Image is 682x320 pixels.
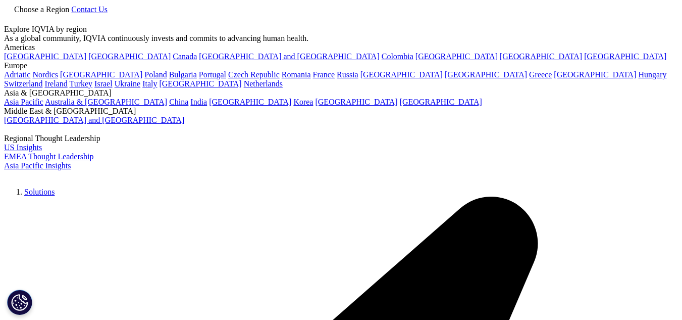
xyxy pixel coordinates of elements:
a: [GEOGRAPHIC_DATA] [500,52,582,61]
a: Czech Republic [228,70,280,79]
a: [GEOGRAPHIC_DATA] [584,52,666,61]
a: Asia Pacific Insights [4,161,71,170]
a: Korea [293,98,313,106]
a: [GEOGRAPHIC_DATA] [209,98,291,106]
a: [GEOGRAPHIC_DATA] [315,98,397,106]
div: Europe [4,61,678,70]
a: Australia & [GEOGRAPHIC_DATA] [45,98,167,106]
a: US Insights [4,143,42,152]
a: [GEOGRAPHIC_DATA] [159,79,241,88]
a: [GEOGRAPHIC_DATA] [554,70,636,79]
a: France [313,70,335,79]
a: Netherlands [244,79,283,88]
a: Israel [94,79,113,88]
a: [GEOGRAPHIC_DATA] [445,70,527,79]
div: Middle East & [GEOGRAPHIC_DATA] [4,107,678,116]
a: India [190,98,207,106]
a: [GEOGRAPHIC_DATA] and [GEOGRAPHIC_DATA] [4,116,184,124]
a: Bulgaria [169,70,197,79]
a: Romania [282,70,311,79]
a: Switzerland [4,79,42,88]
a: Colombia [382,52,413,61]
a: Adriatic [4,70,30,79]
div: Regional Thought Leadership [4,134,678,143]
a: [GEOGRAPHIC_DATA] and [GEOGRAPHIC_DATA] [199,52,379,61]
a: Poland [144,70,167,79]
a: [GEOGRAPHIC_DATA] [4,52,86,61]
a: Contact Us [71,5,108,14]
a: Italy [142,79,157,88]
a: Russia [337,70,358,79]
span: Choose a Region [14,5,69,14]
a: Hungary [638,70,666,79]
a: Turkey [69,79,92,88]
div: Explore IQVIA by region [4,25,678,34]
a: Asia Pacific [4,98,43,106]
a: [GEOGRAPHIC_DATA] [88,52,171,61]
a: Ukraine [115,79,141,88]
a: Greece [529,70,552,79]
div: As a global community, IQVIA continuously invests and commits to advancing human health. [4,34,678,43]
a: [GEOGRAPHIC_DATA] [360,70,443,79]
a: EMEA Thought Leadership [4,152,93,161]
a: [GEOGRAPHIC_DATA] [400,98,482,106]
a: Nordics [32,70,58,79]
a: Canada [173,52,197,61]
a: Solutions [24,188,55,196]
div: Asia & [GEOGRAPHIC_DATA] [4,88,678,98]
a: [GEOGRAPHIC_DATA] [415,52,498,61]
a: Portugal [199,70,226,79]
button: Cookies Settings [7,290,32,315]
div: Americas [4,43,678,52]
a: China [169,98,188,106]
a: Ireland [44,79,67,88]
a: [GEOGRAPHIC_DATA] [60,70,142,79]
